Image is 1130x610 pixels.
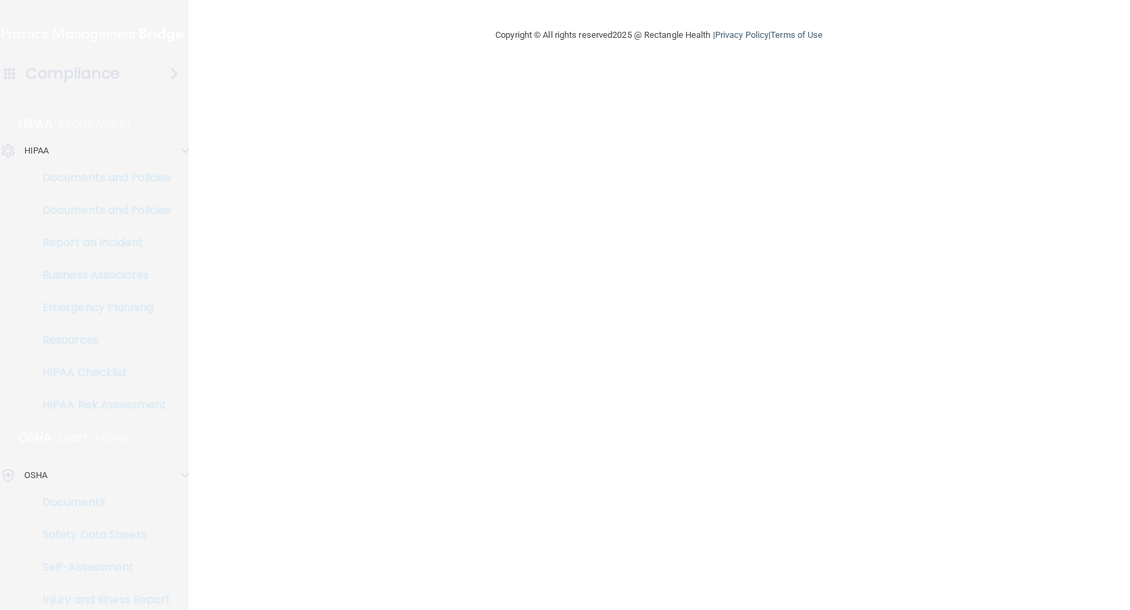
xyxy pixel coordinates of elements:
p: Documents and Policies [9,171,193,185]
p: Emergency Planning [9,301,193,314]
p: HIPAA [24,143,49,159]
p: Business Associates [9,268,193,282]
p: Self-Assessment [9,561,193,574]
a: Terms of Use [770,30,822,40]
h4: Compliance [26,64,120,83]
p: Documents and Policies [9,204,193,217]
p: Documents [9,496,193,509]
p: OSHA [24,467,47,484]
div: Copyright © All rights reserved 2025 @ Rectangle Health | | [412,14,906,57]
p: Learn More! [59,429,130,446]
a: Privacy Policy [715,30,768,40]
p: Learn More! [59,116,131,132]
p: HIPAA Checklist [9,366,193,379]
img: PMB logo [2,21,186,48]
p: Report an Incident [9,236,193,250]
p: Safety Data Sheets [9,528,193,542]
p: OSHA [18,429,52,446]
p: HIPAA [18,116,53,132]
p: HIPAA Risk Assessment [9,398,193,412]
p: Injury and Illness Report [9,593,193,607]
p: Resources [9,333,193,347]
